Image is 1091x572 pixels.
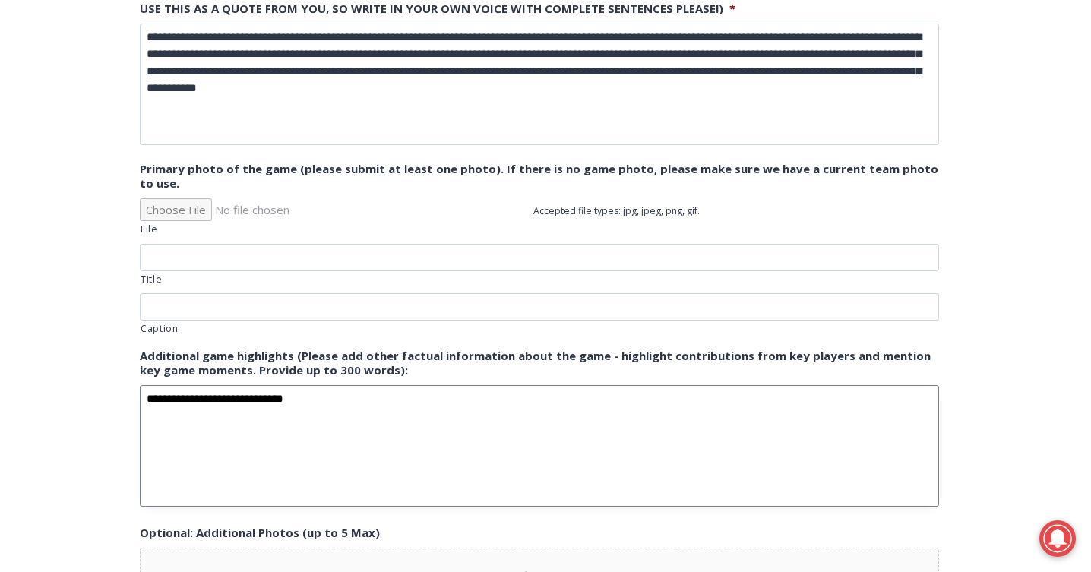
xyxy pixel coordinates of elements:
label: Title [141,272,939,287]
span: Accepted file types: jpg, jpeg, png, gif. [533,192,712,217]
label: Caption [141,321,939,337]
a: Intern @ [DOMAIN_NAME] [365,147,736,189]
div: "We would have speakers with experience in local journalism speak to us about their experiences a... [384,1,718,147]
label: File [141,222,939,237]
label: Primary photo of the game (please submit at least one photo). If there is no game photo, please m... [140,162,939,191]
label: Additional game highlights (Please add other factual information about the game - highlight contr... [140,349,939,378]
span: Intern @ [DOMAIN_NAME] [397,151,704,185]
label: Optional: Additional Photos (up to 5 Max) [140,526,380,541]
